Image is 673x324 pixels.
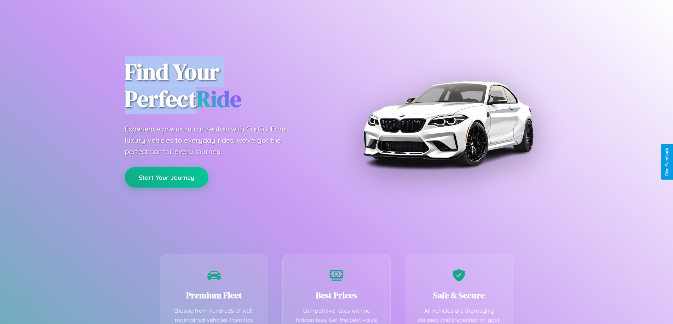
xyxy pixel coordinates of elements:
[171,289,258,301] h3: Premium Fleet
[416,289,502,301] h3: Safe & Secure
[360,35,536,212] img: Premium BMW car rental vehicle
[125,59,326,113] h1: Find Your Perfect
[293,289,380,301] h3: Best Prices
[125,123,301,157] p: Experience premium car rentals with CarGo. From luxury vehicles to everyday rides, we've got the ...
[196,84,241,114] span: Ride
[125,167,208,188] button: Start Your Journey
[665,148,669,176] div: Give Feedback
